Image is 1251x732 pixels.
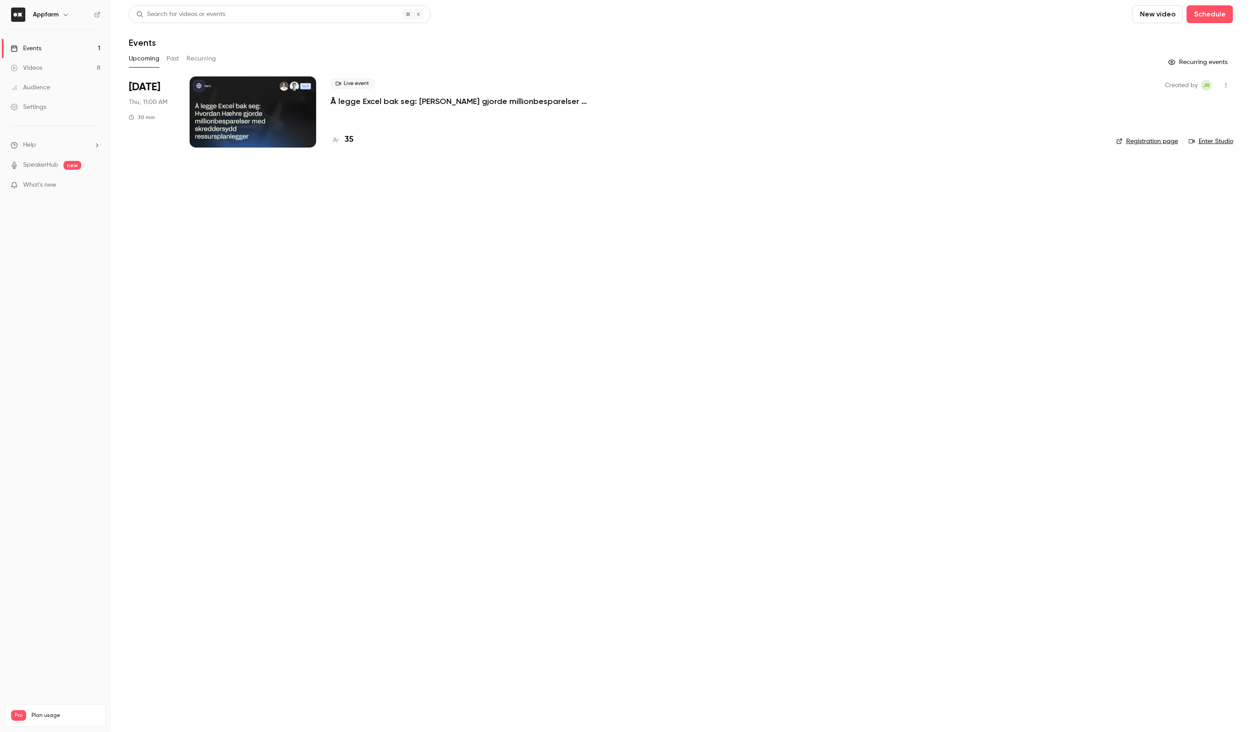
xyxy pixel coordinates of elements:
div: Events [11,44,41,53]
a: Enter Studio [1189,137,1233,146]
div: Videos [11,64,42,72]
h6: Appfarm [33,10,59,19]
div: 30 min [129,114,155,121]
span: Thu, 11:00 AM [129,98,167,107]
div: Search for videos or events [136,10,225,19]
button: Past [167,52,179,66]
span: [DATE] [129,80,160,94]
div: Sep 18 Thu, 11:00 AM (Europe/Oslo) [129,76,175,148]
div: Audience [11,83,50,92]
button: Schedule [1187,5,1233,23]
img: Appfarm [11,8,25,22]
span: Help [23,140,36,150]
span: Julie Remen [1201,80,1212,91]
span: Plan usage [32,712,100,719]
div: Settings [11,103,46,112]
button: New video [1132,5,1183,23]
span: Pro [11,710,26,721]
span: What's new [23,180,56,190]
span: new [64,161,81,170]
a: Å legge Excel bak seg: [PERSON_NAME] gjorde millionbesparelser med skreddersydd ressursplanlegger [330,96,597,107]
h4: 35 [345,134,353,146]
a: SpeakerHub [23,160,58,170]
a: Registration page [1116,137,1178,146]
button: Recurring events [1164,55,1233,69]
button: Recurring [187,52,216,66]
span: Created by [1165,80,1198,91]
li: help-dropdown-opener [11,140,100,150]
span: JR [1203,80,1210,91]
a: 35 [330,134,353,146]
span: Live event [330,78,374,89]
button: Upcoming [129,52,159,66]
h1: Events [129,37,156,48]
iframe: Noticeable Trigger [90,181,100,189]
